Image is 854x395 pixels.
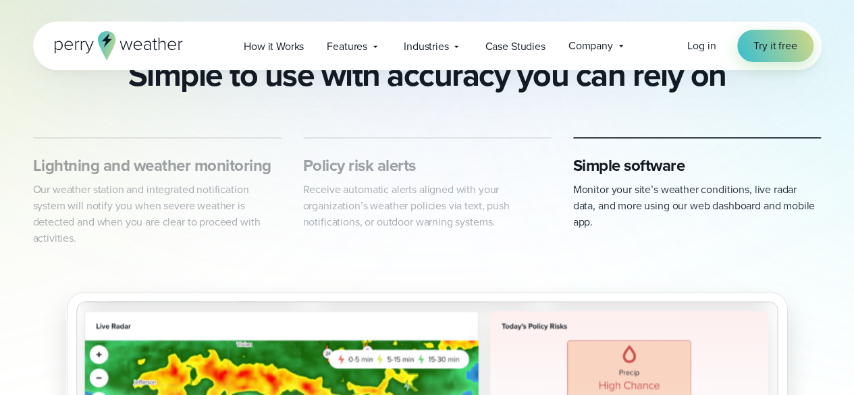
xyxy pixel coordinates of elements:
p: Our weather station and integrated notification system will notify you when severe weather is det... [33,182,282,246]
span: Case Studies [485,38,545,55]
span: Company [568,38,613,54]
a: Try it free [737,30,813,62]
p: Monitor your site’s weather conditions, live radar data, and more using our web dashboard and mob... [573,182,822,230]
a: How it Works [232,32,315,60]
a: Case Studies [473,32,556,60]
p: Receive automatic alerts aligned with your organization’s weather policies via text, push notific... [303,182,552,230]
span: Try it free [753,38,797,54]
h3: Simple software [573,155,822,176]
h3: Policy risk alerts [303,155,552,176]
h3: Lightning and weather monitoring [33,155,282,176]
span: Features [327,38,367,55]
span: How it Works [244,38,304,55]
h2: Simple to use with accuracy you can rely on [128,56,726,94]
span: Industries [404,38,448,55]
span: Log in [687,38,716,53]
a: Log in [687,38,716,54]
